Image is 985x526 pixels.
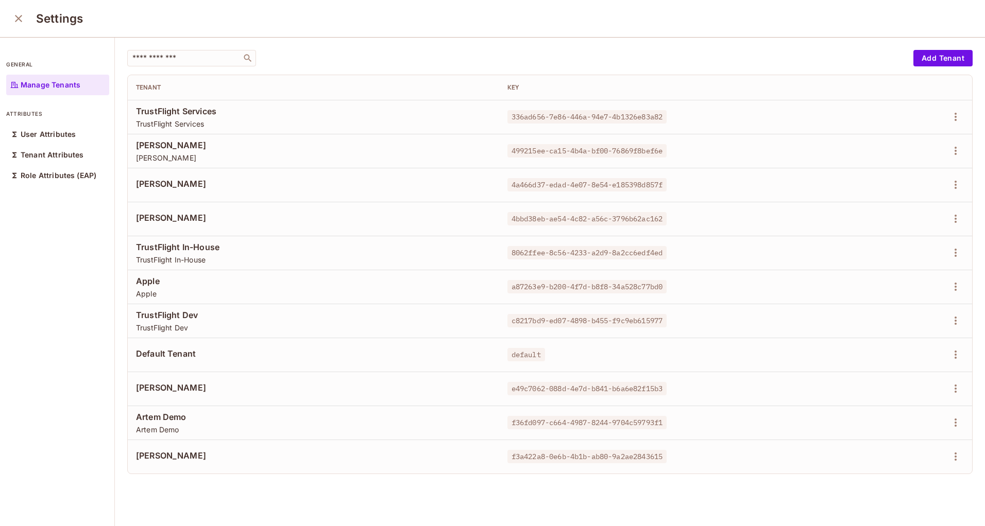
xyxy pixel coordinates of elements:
[507,83,823,92] div: Key
[136,241,491,253] span: TrustFlight In-House
[507,144,667,157] span: 499215ee-ca15-4b4a-bf00-76869f8bef6e
[507,246,667,259] span: 8062ffee-8c56-4233-a2d9-8a2cc6edf4ed
[507,450,667,463] span: f3a422a8-0e6b-4b1b-ab80-9a2ae2843615
[21,151,84,159] p: Tenant Attributes
[136,83,491,92] div: Tenant
[136,255,491,265] span: TrustFlight In-House
[507,314,667,327] span: c8217bd9-ed07-4898-b455-f9c9eb615977
[136,323,491,332] span: TrustFlight Dev
[136,119,491,129] span: TrustFlight Services
[136,212,491,223] span: [PERSON_NAME]
[507,212,667,225] span: 4bbd38eb-ae54-4c82-a56c-3796b62ac162
[136,382,491,393] span: [PERSON_NAME]
[507,348,545,361] span: default
[136,425,491,434] span: Artem Demo
[913,50,973,66] button: Add Tenant
[507,178,667,191] span: 4a466d37-edad-4e07-8e54-e185398d857f
[136,153,491,163] span: [PERSON_NAME]
[136,450,491,461] span: [PERSON_NAME]
[21,171,96,180] p: Role Attributes (EAP)
[507,110,667,124] span: 336ad656-7e86-446a-94e7-4b1326e83a82
[136,275,491,287] span: Apple
[136,348,491,359] span: Default Tenant
[6,60,109,68] p: general
[136,178,491,189] span: [PERSON_NAME]
[136,139,491,151] span: [PERSON_NAME]
[136,411,491,423] span: Artem Demo
[136,106,491,117] span: TrustFlight Services
[507,416,667,429] span: f36fd097-c664-4987-8244-9704c59793f1
[136,309,491,321] span: TrustFlight Dev
[8,8,29,29] button: close
[36,11,83,26] h3: Settings
[21,130,76,138] p: User Attributes
[136,289,491,299] span: Apple
[6,110,109,118] p: attributes
[507,280,667,293] span: a87263e9-b200-4f7d-b8f8-34a528c77bd0
[507,382,667,395] span: e49c7062-088d-4e7d-b841-b6a6e82f15b3
[21,81,80,89] p: Manage Tenants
